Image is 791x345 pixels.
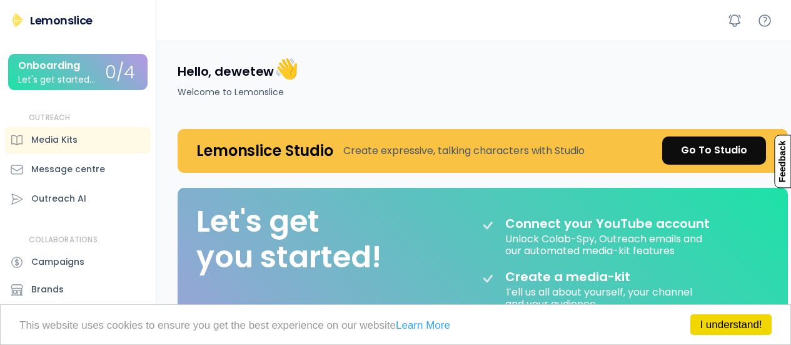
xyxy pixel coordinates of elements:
div: COLLABORATIONS [29,235,98,245]
div: Outreach AI [31,192,86,205]
div: Connect your YouTube account [505,216,710,231]
div: Unlock Colab-Spy, Outreach emails and our automated media-kit features [505,231,705,257]
a: Go To Studio [662,136,766,165]
div: OUTREACH [29,113,71,123]
p: This website uses cookies to ensure you get the best experience on our website [19,320,772,331]
div: Message centre [31,163,105,176]
h4: Hello, dewetew [178,56,299,82]
div: Create a media-kit [505,269,662,284]
div: Let's get you started! [196,203,381,275]
div: Go To Studio [681,143,747,158]
font: 👋 [274,54,299,83]
div: Let's get started... [18,75,95,85]
div: Create expressive, talking characters with Studio [343,143,585,158]
h4: Lemonslice Studio [196,141,333,160]
div: Brands [31,283,64,296]
img: Lemonslice [10,13,25,28]
div: Tell us all about yourself, your channel and your audience [505,284,695,310]
div: 0/4 [105,63,135,83]
div: Welcome to Lemonslice [178,86,284,99]
a: Learn More [396,319,450,331]
div: Media Kits [31,133,78,147]
div: Onboarding [18,60,80,71]
div: Lemonslice [30,13,93,28]
div: Campaigns [31,255,84,269]
a: I understand! [690,314,772,335]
